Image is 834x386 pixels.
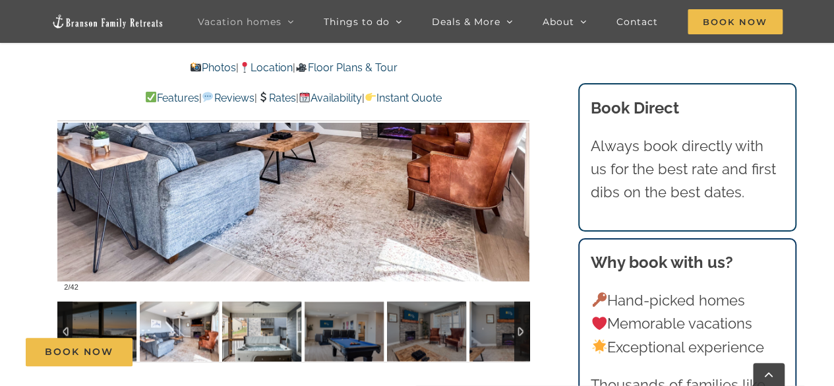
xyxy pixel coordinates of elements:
img: 📍 [239,62,250,73]
span: Deals & More [432,17,500,26]
a: Location [239,61,293,74]
span: Book Now [688,9,783,34]
img: 📸 [191,62,201,73]
a: Reviews [202,92,254,104]
a: Features [145,92,199,104]
a: Floor Plans & Tour [295,61,397,74]
a: Instant Quote [365,92,442,104]
img: 📆 [299,92,310,102]
img: 💲 [258,92,268,102]
h3: Why book with us? [591,251,783,274]
span: Things to do [324,17,390,26]
img: Branson Family Retreats Logo [51,14,164,29]
img: Out-of-the-Blue-at-Table-Rock-Lake-3007-Edit-scaled.jpg-nggid042967-ngg0dyn-120x90-00f0w010c011r1... [305,302,384,361]
span: Book Now [45,346,113,358]
a: Availability [299,92,362,104]
a: Photos [190,61,236,74]
img: 🔑 [592,292,607,307]
img: Out-of-the-Blue-at-Table-Rock-Lake-Branson-Missouri-1310-scaled.jpg-nggid042291-ngg0dyn-120x90-00... [222,302,301,361]
span: Vacation homes [198,17,282,26]
img: ❤️ [592,316,607,331]
p: Always book directly with us for the best rate and first dibs on the best dates. [591,135,783,205]
img: 🎥 [296,62,307,73]
img: Out-of-the-Blue-at-Table-Rock-Lake-3011-Edit-scaled.jpg-nggid042970-ngg0dyn-120x90-00f0w010c011r1... [469,302,549,361]
img: 💬 [202,92,213,102]
img: Out-of-the-Blue-at-Table-Rock-Lake-3009-scaled.jpg-nggid042978-ngg0dyn-120x90-00f0w010c011r110f11... [140,302,219,361]
img: ✅ [146,92,156,102]
span: Contact [616,17,658,26]
img: Out-of-the-Blue-at-Table-Rock-Lake-3010-Edit-scaled.jpg-nggid042969-ngg0dyn-120x90-00f0w010c011r1... [387,302,466,361]
span: About [543,17,574,26]
img: Out-of-the-Blue-at-Table-Rock-Lake-Branson-Missouri-1311-Edit-scaled.jpg-nggid042292-ngg0dyn-120x... [57,302,136,361]
p: | | [57,59,529,77]
a: Book Now [26,338,133,366]
p: | | | | [57,90,529,107]
img: 👉 [365,92,376,102]
p: Hand-picked homes Memorable vacations Exceptional experience [591,289,783,359]
b: Book Direct [591,98,679,117]
a: Rates [257,92,296,104]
